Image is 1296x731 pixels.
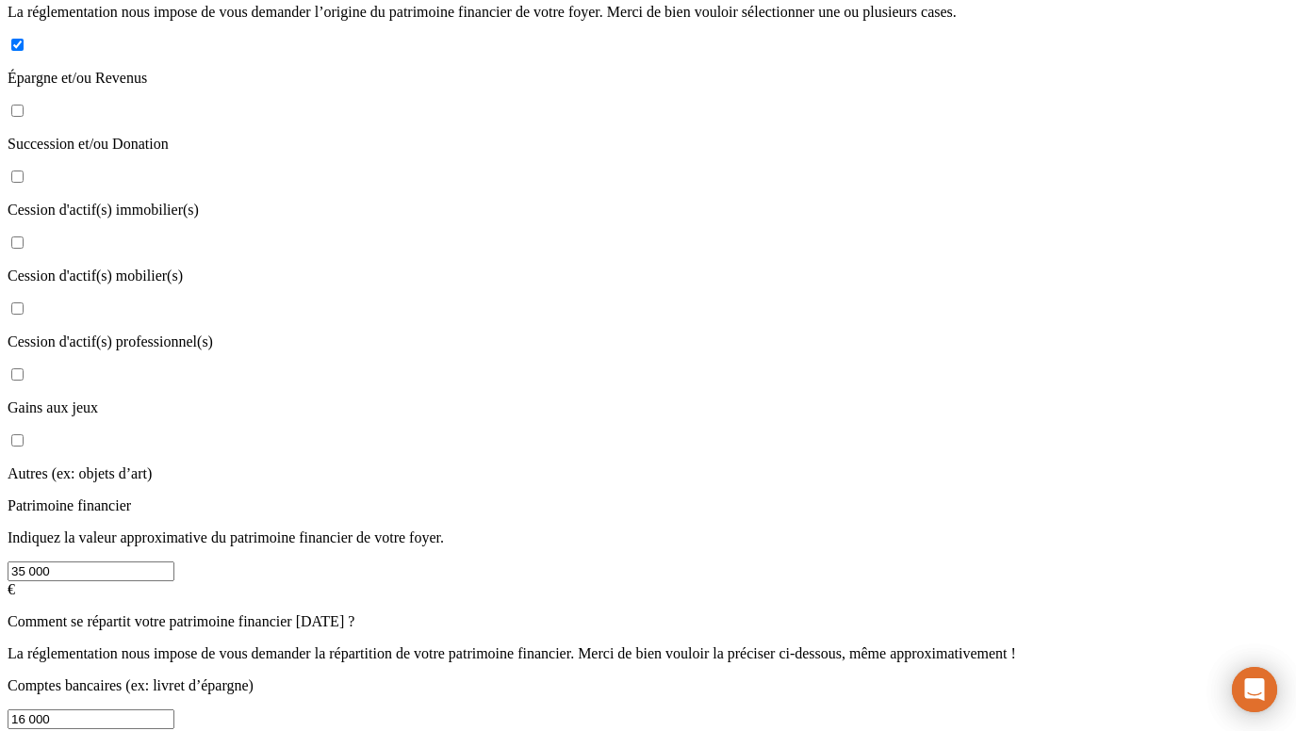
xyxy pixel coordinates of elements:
p: Gains aux jeux [8,399,1288,416]
p: Comment se répartit votre patrimoine financier [DATE] ? [8,613,1288,630]
p: Indiquez la valeur approximative du patrimoine financier de votre foyer. [8,529,1288,546]
p: Cession d'actif(s) mobilier(s) [8,268,1288,284]
p: La réglementation nous impose de vous demander l’origine du patrimoine financier de votre foyer. ... [8,4,1288,21]
p: Cession d'actif(s) professionnel(s) [8,333,1288,350]
p: Patrimoine financier [8,497,1288,514]
p: Épargne et/ou Revenus [8,70,1288,87]
p: La réglementation nous impose de vous demander la répartition de votre patrimoine financier. Merc... [8,645,1288,662]
span: € [8,581,15,597]
p: Cession d'actif(s) immobilier(s) [8,202,1288,219]
p: Autres (ex: objets d’art) [8,465,1288,482]
p: Comptes bancaires (ex: livret d’épargne) [8,677,1288,694]
p: Succession et/ou Donation [8,136,1288,153]
div: Ouvrir le Messenger Intercom [1232,667,1277,712]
